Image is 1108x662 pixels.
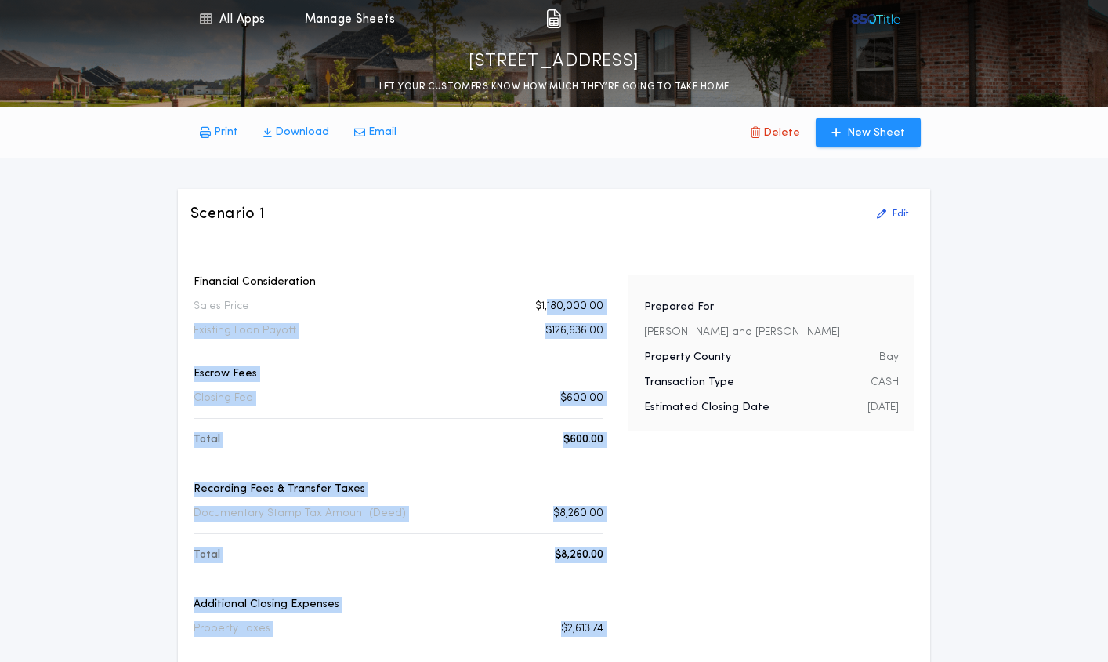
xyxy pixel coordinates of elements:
p: Download [275,125,329,140]
p: Closing Fee [194,391,253,406]
p: Documentary Stamp Tax Amount (Deed) [194,506,406,522]
p: Total [194,432,220,448]
p: Property County [644,350,731,366]
p: Estimated Closing Date [644,400,769,416]
button: Email [342,118,409,147]
p: Print [214,125,238,140]
p: $600.00 [563,432,603,448]
button: Print [187,118,251,147]
button: Delete [738,118,813,147]
p: $126,636.00 [545,323,603,339]
button: New Sheet [816,118,921,147]
p: $1,180,000.00 [535,299,603,315]
p: Property Taxes [194,621,270,637]
p: $8,260.00 [555,547,603,563]
p: Total [194,547,220,563]
img: vs-icon [850,11,901,27]
p: Transaction Type [644,375,734,391]
p: Delete [763,125,800,141]
p: LET YOUR CUSTOMERS KNOW HOW MUCH THEY’RE GOING TO TAKE HOME [379,79,730,95]
p: [STREET_ADDRESS] [469,49,639,75]
h3: Scenario 1 [190,203,266,225]
p: Sales Price [194,299,249,315]
img: img [546,9,561,28]
p: Recording Fees & Transfer Taxes [194,482,603,497]
p: Additional Closing Expenses [194,597,603,613]
p: $600.00 [560,391,603,406]
button: Download [251,118,342,147]
p: Bay [879,350,899,366]
p: Prepared For [644,300,714,315]
button: Edit [867,202,918,227]
p: $8,260.00 [553,506,603,522]
p: Edit [893,208,908,220]
p: $2,613.74 [561,621,603,637]
p: [DATE] [867,400,899,416]
p: Existing Loan Payoff [194,323,296,339]
p: CASH [871,375,899,391]
p: New Sheet [847,125,905,141]
p: Financial Consideration [194,275,603,290]
p: Email [368,125,396,140]
p: Escrow Fees [194,366,603,382]
p: [PERSON_NAME] and [PERSON_NAME] [644,325,840,340]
